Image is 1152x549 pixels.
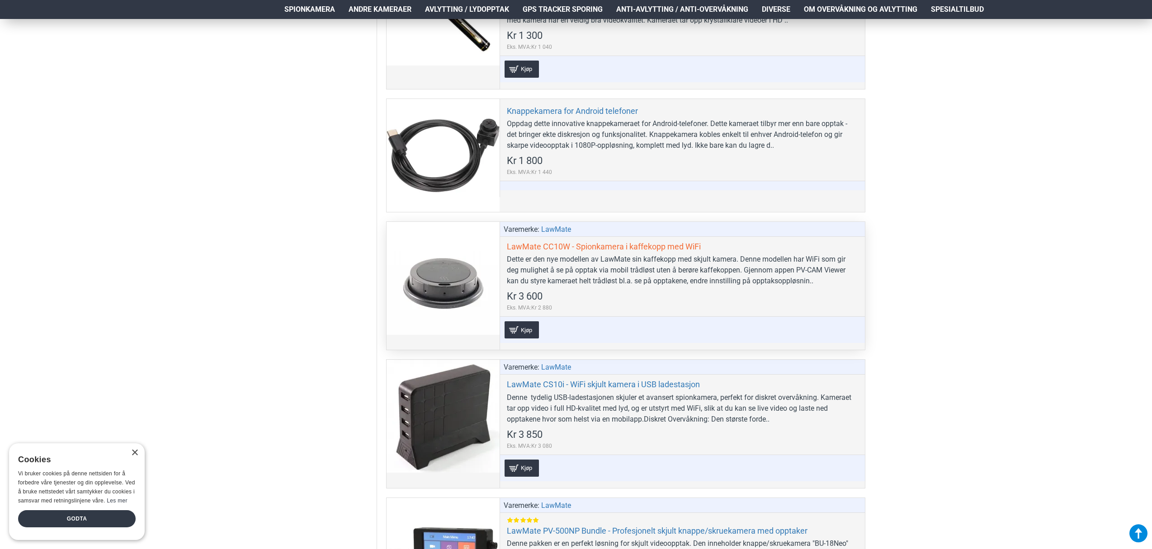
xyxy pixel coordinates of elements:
span: Avlytting / Lydopptak [425,4,509,15]
a: LawMate CC10W - Spionkamera i kaffekopp med WiFi [507,241,701,252]
div: Oppdag dette innovative knappekameraet for Android-telefoner. Dette kameraet tilbyr mer enn bare ... [507,118,858,151]
a: Knappekamera for Android telefoner [507,106,638,116]
span: Kjøp [519,327,534,333]
span: Eks. MVA:Kr 1 440 [507,168,552,176]
span: Varemerke: [504,500,539,511]
a: Knappekamera for Android telefoner Knappekamera for Android telefoner [387,99,500,212]
span: Om overvåkning og avlytting [804,4,917,15]
span: Eks. MVA:Kr 3 080 [507,442,552,450]
span: Vi bruker cookies på denne nettsiden for å forbedre våre tjenester og din opplevelse. Ved å bruke... [18,470,135,503]
span: Kr 3 600 [507,291,543,301]
a: LawMate CS10i - WiFi skjult kamera i USB ladestasjon LawMate CS10i - WiFi skjult kamera i USB lad... [387,360,500,473]
span: Kjøp [519,465,534,471]
span: Kjøp [519,66,534,72]
div: Cookies [18,450,130,469]
span: Kr 1 300 [507,31,543,41]
span: Eks. MVA:Kr 2 880 [507,304,552,312]
span: Varemerke: [504,224,539,235]
span: Eks. MVA:Kr 1 040 [507,43,552,51]
span: Varemerke: [504,362,539,373]
div: Denne tydelig USB-ladestasjonen skjuler et avansert spionkamera, perfekt for diskret overvåkning.... [507,392,858,425]
a: Les mer, opens a new window [107,497,127,504]
a: LawMate CS10i - WiFi skjult kamera i USB ladestasjon [507,379,700,389]
div: Dette er den nye modellen av LawMate sin kaffekopp med skjult kamera. Denne modellen har WiFi som... [507,254,858,286]
div: Godta [18,510,136,527]
a: LawMate PV-500NP Bundle - Profesjonelt skjult knappe/skruekamera med opptaker [507,526,807,536]
a: LawMate CC10W - Spionkamera i kaffekopp med WiFi LawMate CC10W - Spionkamera i kaffekopp med WiFi [387,222,500,335]
span: Spionkamera [284,4,335,15]
span: Andre kameraer [349,4,411,15]
a: LawMate [541,500,571,511]
span: Diverse [762,4,790,15]
a: LawMate [541,224,571,235]
span: Kr 3 850 [507,430,543,440]
div: Close [131,450,138,456]
span: GPS Tracker Sporing [523,4,603,15]
a: LawMate [541,362,571,373]
span: Spesialtilbud [931,4,984,15]
span: Anti-avlytting / Anti-overvåkning [616,4,748,15]
span: Kr 1 800 [507,156,543,166]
